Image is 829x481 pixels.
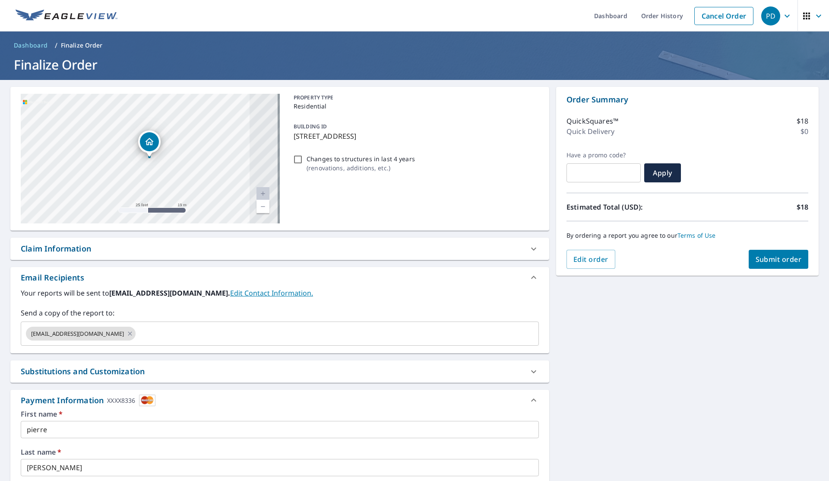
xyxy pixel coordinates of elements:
[10,56,819,73] h1: Finalize Order
[10,267,549,288] div: Email Recipients
[21,411,539,417] label: First name
[138,131,161,157] div: Dropped pin, building 1, Residential property, 3451 Terrace Ave Indianapolis, IN 46203
[10,38,51,52] a: Dashboard
[294,102,535,111] p: Residential
[566,250,615,269] button: Edit order
[294,123,327,130] p: BUILDING ID
[294,131,535,141] p: [STREET_ADDRESS]
[21,308,539,318] label: Send a copy of the report to:
[10,390,549,411] div: Payment InformationXXXX8336cardImage
[107,395,135,406] div: XXXX8336
[21,395,155,406] div: Payment Information
[644,163,681,182] button: Apply
[566,116,618,126] p: QuickSquares™
[573,255,608,264] span: Edit order
[566,94,808,105] p: Order Summary
[566,232,808,239] p: By ordering a report you agree to our
[61,41,103,50] p: Finalize Order
[797,116,808,126] p: $18
[761,6,780,25] div: PD
[21,272,84,284] div: Email Recipients
[21,288,539,298] label: Your reports will be sent to
[801,126,808,137] p: $0
[139,395,155,406] img: cardImage
[677,231,716,239] a: Terms of Use
[294,94,535,102] p: PROPERTY TYPE
[21,449,539,456] label: Last name
[26,327,136,341] div: [EMAIL_ADDRESS][DOMAIN_NAME]
[694,7,753,25] a: Cancel Order
[10,38,819,52] nav: breadcrumb
[230,288,313,298] a: EditContactInfo
[256,187,269,200] a: Current Level 20, Zoom In Disabled
[566,126,614,137] p: Quick Delivery
[21,243,91,255] div: Claim Information
[14,41,48,50] span: Dashboard
[756,255,802,264] span: Submit order
[26,330,129,338] span: [EMAIL_ADDRESS][DOMAIN_NAME]
[10,360,549,382] div: Substitutions and Customization
[307,163,415,172] p: ( renovations, additions, etc. )
[21,366,145,377] div: Substitutions and Customization
[651,168,674,178] span: Apply
[55,40,57,51] li: /
[566,151,641,159] label: Have a promo code?
[307,154,415,163] p: Changes to structures in last 4 years
[16,10,117,22] img: EV Logo
[797,202,808,212] p: $18
[109,288,230,298] b: [EMAIL_ADDRESS][DOMAIN_NAME].
[749,250,809,269] button: Submit order
[10,238,549,260] div: Claim Information
[256,200,269,213] a: Current Level 20, Zoom Out
[566,202,687,212] p: Estimated Total (USD):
